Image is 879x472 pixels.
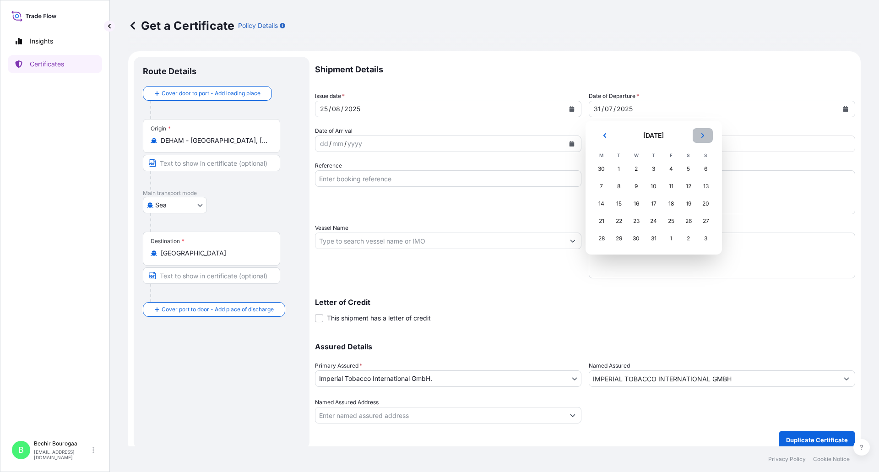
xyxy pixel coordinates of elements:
[610,150,628,160] th: T
[628,195,645,212] div: Wednesday 16 July 2025
[611,178,627,195] div: Tuesday 8 July 2025
[611,230,627,247] div: Tuesday 29 July 2025
[593,213,610,229] div: Monday 21 July 2025
[593,150,715,247] table: July 2025
[628,230,645,247] div: Wednesday 30 July 2025
[680,213,697,229] div: Saturday 26 July 2025
[680,161,697,177] div: Saturday 5 July 2025
[593,161,610,177] div: Monday 30 June 2025
[628,150,645,160] th: W
[663,178,679,195] div: Friday 11 July 2025
[698,213,714,229] div: Sunday 27 July 2025
[680,195,697,212] div: Saturday 19 July 2025
[697,150,715,160] th: S
[611,195,627,212] div: Tuesday 15 July 2025
[663,230,679,247] div: Friday 1 August 2025
[595,128,615,143] button: Previous
[620,131,687,140] h2: [DATE]
[698,161,714,177] div: Sunday 6 July 2025
[593,178,610,195] div: Monday 7 July 2025
[680,178,697,195] div: Saturday 12 July 2025
[698,178,714,195] div: Sunday 13 July 2025
[628,161,645,177] div: Wednesday 2 July 2025
[611,161,627,177] div: Tuesday 1 July 2025
[628,178,645,195] div: Wednesday 9 July 2025
[586,121,722,255] section: Calendar
[646,178,662,195] div: Thursday 10 July 2025
[663,161,679,177] div: Friday 4 July 2025
[645,150,662,160] th: T
[693,128,713,143] button: Next
[646,213,662,229] div: Thursday 24 July 2025
[646,161,662,177] div: Thursday 3 July 2025
[128,18,234,33] p: Get a Certificate
[680,230,697,247] div: Saturday 2 August 2025
[698,230,714,247] div: Sunday 3 August 2025
[662,150,680,160] th: F
[593,150,610,160] th: M
[698,195,714,212] div: Sunday 20 July 2025
[646,230,662,247] div: Thursday 31 July 2025 selected
[593,230,610,247] div: Monday 28 July 2025
[663,213,679,229] div: Friday 25 July 2025
[680,150,697,160] th: S
[238,21,278,30] p: Policy Details
[646,195,662,212] div: Thursday 17 July 2025
[663,195,679,212] div: Friday 18 July 2025
[593,195,610,212] div: Monday 14 July 2025
[611,213,627,229] div: Tuesday 22 July 2025
[628,213,645,229] div: Wednesday 23 July 2025
[593,128,715,247] div: July 2025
